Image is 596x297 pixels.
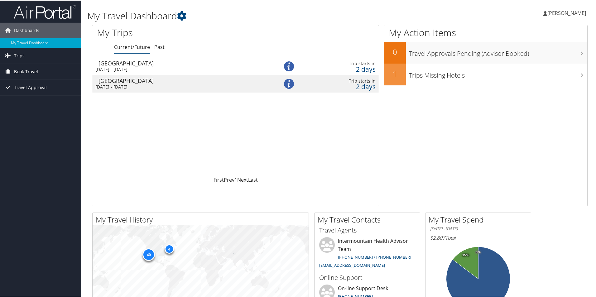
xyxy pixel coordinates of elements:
a: 1 [234,176,237,183]
h2: My Travel Spend [429,214,531,224]
img: airportal-logo.png [14,4,76,19]
h1: My Action Items [384,26,587,39]
a: Current/Future [114,43,150,50]
a: Past [154,43,165,50]
div: 4 [165,244,174,253]
h2: My Travel History [96,214,309,224]
h3: Online Support [319,273,415,281]
tspan: 15% [462,253,469,256]
a: Last [248,176,258,183]
a: 1Trips Missing Hotels [384,63,587,85]
span: Travel Approval [14,79,47,95]
a: Next [237,176,248,183]
h6: Total [430,234,526,241]
h2: 0 [384,46,406,57]
h6: [DATE] - [DATE] [430,225,526,231]
div: 2 days [313,66,376,71]
div: 2 days [313,83,376,89]
span: [PERSON_NAME] [547,9,586,16]
li: Intermountain Health Advisor Team [316,237,418,270]
a: [PERSON_NAME] [543,3,592,22]
h3: Travel Agents [319,225,415,234]
div: Trip starts in [313,60,376,66]
div: 40 [142,247,155,260]
div: [DATE] - [DATE] [95,66,262,72]
a: First [214,176,224,183]
h1: My Trips [97,26,255,39]
div: [GEOGRAPHIC_DATA] [99,60,265,65]
a: [PHONE_NUMBER] / [PHONE_NUMBER] [338,254,411,259]
h3: Travel Approvals Pending (Advisor Booked) [409,46,587,57]
h1: My Travel Dashboard [87,9,424,22]
img: alert-flat-solid-info.png [284,78,294,88]
a: [EMAIL_ADDRESS][DOMAIN_NAME] [319,262,385,267]
h3: Trips Missing Hotels [409,67,587,79]
span: Dashboards [14,22,39,38]
div: [DATE] - [DATE] [95,84,262,89]
tspan: 0% [476,250,481,254]
a: 0Travel Approvals Pending (Advisor Booked) [384,41,587,63]
h2: 1 [384,68,406,79]
div: Trip starts in [313,78,376,83]
span: Book Travel [14,63,38,79]
span: $2,807 [430,234,445,241]
h2: My Travel Contacts [318,214,420,224]
a: Prev [224,176,234,183]
div: [GEOGRAPHIC_DATA] [99,77,265,83]
img: alert-flat-solid-info.png [284,61,294,71]
span: Trips [14,47,25,63]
